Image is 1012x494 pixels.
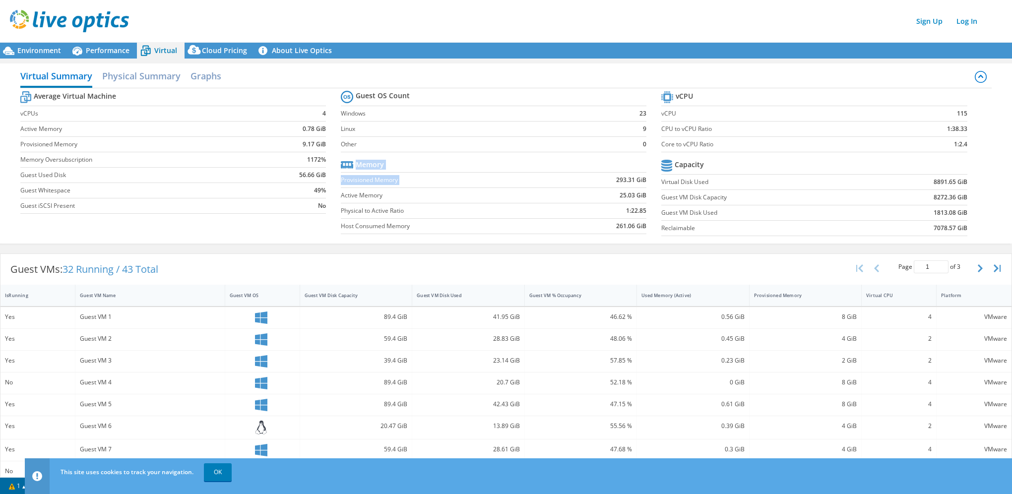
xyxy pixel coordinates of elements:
div: 4 [866,311,932,322]
span: This site uses cookies to track your navigation. [61,468,193,476]
div: Yes [5,444,70,455]
div: 42.43 GiB [417,399,519,410]
label: CPU to vCPU Ratio [661,124,886,134]
label: Core to vCPU Ratio [661,139,886,149]
b: Capacity [675,160,704,170]
div: 41.95 GiB [417,311,519,322]
div: 0 GiB [641,377,744,388]
div: Used Memory (Active) [641,292,732,299]
h2: Graphs [190,66,221,86]
div: 28.83 GiB [417,333,519,344]
div: 4 GiB [754,333,857,344]
b: 1:38.33 [947,124,967,134]
label: Reclaimable [661,223,868,233]
div: 47.68 % [529,444,632,455]
div: 89.4 GiB [305,311,407,322]
div: 89.4 GiB [305,399,407,410]
div: 59.4 GiB [305,333,407,344]
a: 1 [2,480,33,492]
b: No [318,201,326,211]
label: Guest VM Disk Used [661,208,868,218]
label: Guest Whitespace [20,185,259,195]
b: Guest OS Count [356,91,410,101]
label: Virtual Disk Used [661,177,868,187]
div: Yes [5,333,70,344]
div: 0.23 GiB [641,355,744,366]
b: Memory [356,160,384,170]
b: 49% [314,185,326,195]
div: 23.14 GiB [417,355,519,366]
label: Other [341,139,619,149]
div: Guest VM 4 [80,377,220,388]
div: Guest VM 2 [80,333,220,344]
div: 4 [866,444,932,455]
span: 32 Running / 43 Total [63,262,158,276]
div: Provisioned Memory [754,292,845,299]
label: vCPUs [20,109,259,119]
b: 23 [639,109,646,119]
div: Yes [5,311,70,322]
div: Virtual CPU [866,292,920,299]
b: 261.06 GiB [616,221,646,231]
div: VMware [941,355,1007,366]
b: 293.31 GiB [616,175,646,185]
div: 4 GiB [754,444,857,455]
div: 28.61 GiB [417,444,519,455]
div: 13.89 GiB [417,421,519,432]
div: Yes [5,399,70,410]
span: Cloud Pricing [202,46,247,55]
b: 8272.36 GiB [934,192,967,202]
div: 47.15 % [529,399,632,410]
div: 0.61 GiB [641,399,744,410]
div: Guest VMs: [0,254,168,285]
div: 2 [866,333,932,344]
a: Sign Up [911,14,948,28]
a: Log In [951,14,982,28]
b: 0.78 GiB [303,124,326,134]
b: 0 [643,139,646,149]
div: VMware [941,399,1007,410]
div: 4 GiB [754,421,857,432]
div: Platform [941,292,995,299]
label: vCPU [661,109,886,119]
div: Guest VM Disk Used [417,292,507,299]
h2: Virtual Summary [20,66,92,88]
b: 115 [957,109,967,119]
div: Guest VM 1 [80,311,220,322]
b: 8891.65 GiB [934,177,967,187]
label: Active Memory [20,124,259,134]
div: 2 GiB [754,355,857,366]
div: VMware [941,377,1007,388]
label: Active Memory [341,190,558,200]
div: No [5,466,70,477]
div: 2 [866,421,932,432]
div: 8 GiB [754,399,857,410]
a: OK [204,463,232,481]
b: 25.03 GiB [620,190,646,200]
label: Memory Oversubscription [20,155,259,165]
div: VMware [941,311,1007,322]
b: 7078.57 GiB [934,223,967,233]
b: 9.17 GiB [303,139,326,149]
div: 20.7 GiB [417,377,519,388]
div: 4 [866,377,932,388]
div: 0.3 GiB [641,444,744,455]
b: 4 [322,109,326,119]
div: VMware [941,444,1007,455]
div: 2 [866,355,932,366]
div: 39.4 GiB [305,355,407,366]
span: Environment [17,46,61,55]
span: Performance [86,46,129,55]
span: 3 [957,262,960,271]
a: About Live Optics [254,43,339,59]
b: 1813.08 GiB [934,208,967,218]
div: 0.45 GiB [641,333,744,344]
b: vCPU [676,91,693,101]
b: 56.66 GiB [299,170,326,180]
label: Guest iSCSI Present [20,201,259,211]
div: Guest VM 7 [80,444,220,455]
div: Guest VM 6 [80,421,220,432]
b: Average Virtual Machine [34,91,116,101]
input: jump to page [914,260,949,273]
div: Guest VM Disk Capacity [305,292,395,299]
